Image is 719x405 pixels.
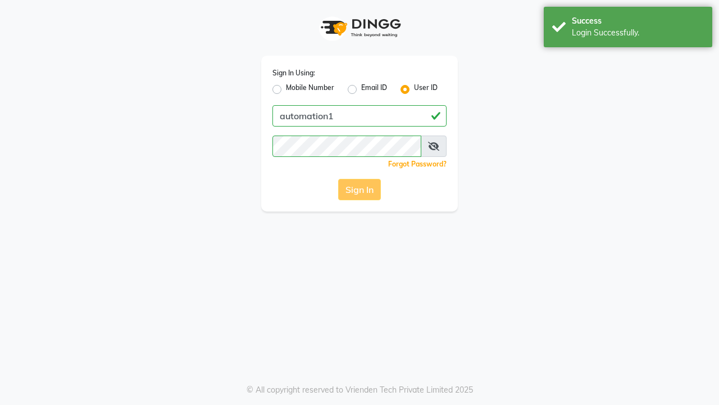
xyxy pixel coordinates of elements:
[361,83,387,96] label: Email ID
[286,83,334,96] label: Mobile Number
[272,68,315,78] label: Sign In Using:
[315,11,404,44] img: logo1.svg
[414,83,438,96] label: User ID
[388,160,447,168] a: Forgot Password?
[272,105,447,127] input: Username
[572,15,704,27] div: Success
[272,136,421,157] input: Username
[572,27,704,39] div: Login Successfully.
